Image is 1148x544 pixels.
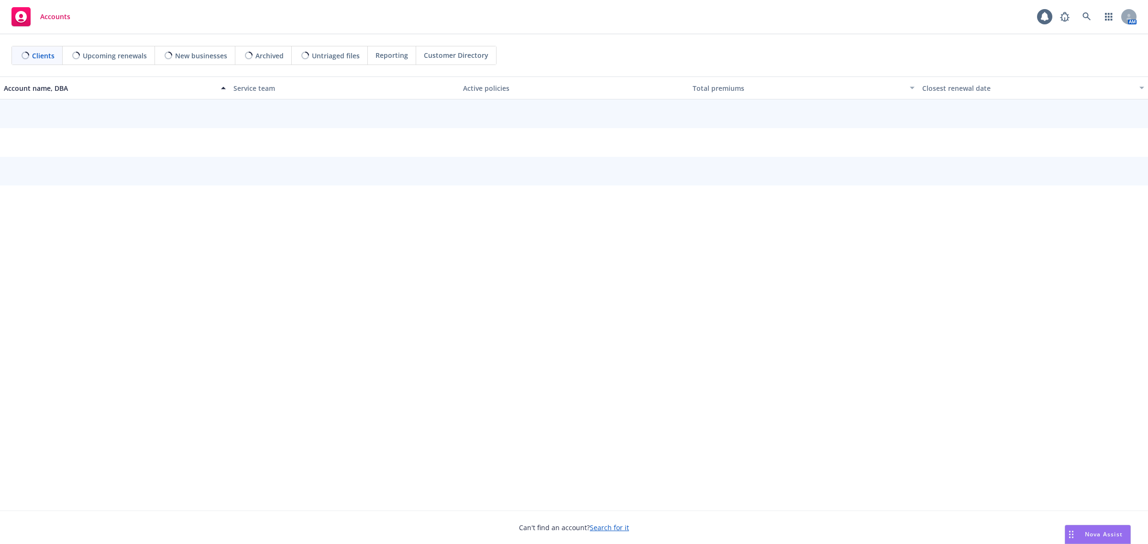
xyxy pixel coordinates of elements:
button: Service team [230,76,459,99]
button: Active policies [459,76,689,99]
button: Total premiums [689,76,918,99]
div: Account name, DBA [4,83,215,93]
span: Clients [32,51,55,61]
button: Closest renewal date [918,76,1148,99]
div: Total premiums [693,83,904,93]
span: New businesses [175,51,227,61]
span: Archived [255,51,284,61]
span: Upcoming renewals [83,51,147,61]
a: Report a Bug [1055,7,1074,26]
span: Untriaged files [312,51,360,61]
a: Accounts [8,3,74,30]
button: Nova Assist [1065,525,1131,544]
a: Search for it [590,523,629,532]
span: Reporting [375,50,408,60]
div: Closest renewal date [922,83,1134,93]
span: Accounts [40,13,70,21]
a: Switch app [1099,7,1118,26]
div: Drag to move [1065,525,1077,544]
a: Search [1077,7,1096,26]
span: Can't find an account? [519,522,629,533]
span: Nova Assist [1085,530,1123,538]
div: Active policies [463,83,685,93]
div: Service team [233,83,455,93]
span: Customer Directory [424,50,488,60]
